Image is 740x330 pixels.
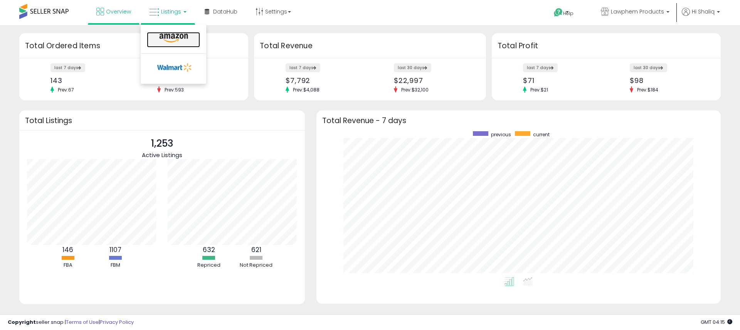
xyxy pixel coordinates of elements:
[526,86,552,93] span: Prev: $21
[563,10,573,17] span: Help
[491,131,511,138] span: previous
[203,245,215,254] b: 632
[161,86,188,93] span: Prev: 593
[553,8,563,17] i: Get Help
[630,76,707,85] div: $98
[25,118,299,124] h3: Total Listings
[25,41,242,51] h3: Total Ordered Items
[394,63,431,72] label: last 30 days
[322,118,715,124] h3: Total Revenue - 7 days
[233,262,279,269] div: Not Repriced
[523,76,600,85] div: $71
[50,63,85,72] label: last 7 days
[45,262,91,269] div: FBA
[289,86,323,93] span: Prev: $4,088
[498,41,715,51] h3: Total Profit
[106,8,131,15] span: Overview
[142,136,182,151] p: 1,253
[251,245,261,254] b: 621
[692,8,715,15] span: Hi Shaliq
[8,318,36,326] strong: Copyright
[533,131,550,138] span: current
[62,245,73,254] b: 146
[260,41,480,51] h3: Total Revenue
[682,8,720,25] a: Hi Shaliq
[611,8,664,15] span: Lawphem Products
[100,318,134,326] a: Privacy Policy
[701,318,732,326] span: 2025-09-11 04:15 GMT
[8,319,134,326] div: seller snap | |
[523,63,558,72] label: last 7 days
[50,76,128,85] div: 143
[286,76,364,85] div: $7,792
[54,86,78,93] span: Prev: 67
[394,76,473,85] div: $22,997
[142,151,182,159] span: Active Listings
[157,76,235,85] div: 408
[109,245,121,254] b: 1107
[286,63,320,72] label: last 7 days
[66,318,99,326] a: Terms of Use
[186,262,232,269] div: Repriced
[213,8,237,15] span: DataHub
[161,8,181,15] span: Listings
[548,2,589,25] a: Help
[92,262,138,269] div: FBM
[630,63,667,72] label: last 30 days
[633,86,662,93] span: Prev: $184
[397,86,432,93] span: Prev: $32,100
